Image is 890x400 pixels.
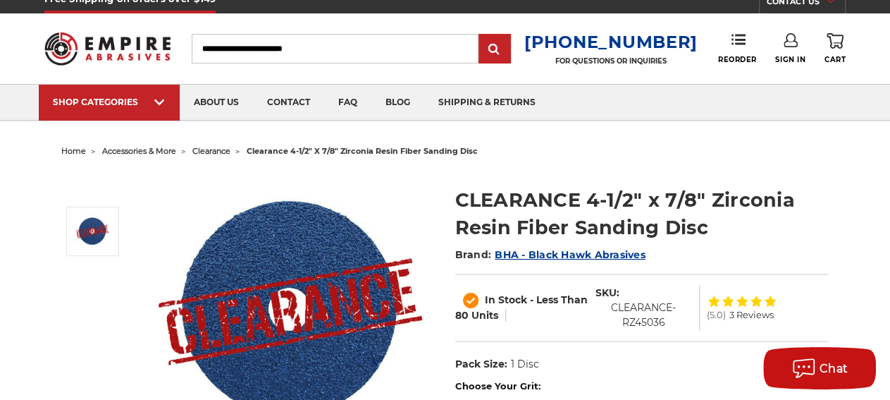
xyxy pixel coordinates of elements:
a: faq [324,85,371,121]
span: 80 [455,309,469,322]
dt: SKU: [595,286,619,301]
span: Chat [820,362,848,375]
p: FOR QUESTIONS OR INQUIRIES [524,56,698,66]
a: contact [253,85,324,121]
a: shipping & returns [424,85,550,121]
dt: Pack Size: [455,357,507,372]
h1: CLEARANCE 4-1/2" x 7/8" Zirconia Resin Fiber Sanding Disc [455,186,829,241]
span: In Stock [485,293,527,306]
a: [PHONE_NUMBER] [524,32,698,52]
img: Empire Abrasives [44,24,171,73]
span: - Less Than [530,293,588,306]
a: Cart [824,33,846,64]
span: Brand: [455,248,492,261]
img: CLEARANCE 4-1/2" zirc resin fiber disc [75,214,110,249]
div: SHOP CATEGORIES [53,97,166,107]
a: home [61,146,86,156]
a: blog [371,85,424,121]
span: 3 Reviews [729,310,774,320]
button: Chat [763,347,876,389]
input: Submit [481,35,509,63]
a: accessories & more [102,146,176,156]
a: clearance [192,146,230,156]
label: Choose Your Grit: [455,380,829,394]
span: Reorder [718,55,757,64]
span: (5.0) [707,310,726,320]
a: BHA - Black Hawk Abrasives [495,248,645,261]
span: Cart [824,55,846,64]
dd: 1 Disc [510,357,538,372]
a: Reorder [718,33,757,63]
dd: CLEARANCE-RZ45036 [595,301,691,330]
span: Sign In [775,55,805,64]
span: Units [471,309,498,322]
a: about us [180,85,253,121]
span: clearance 4-1/2" x 7/8" zirconia resin fiber sanding disc [247,146,478,156]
